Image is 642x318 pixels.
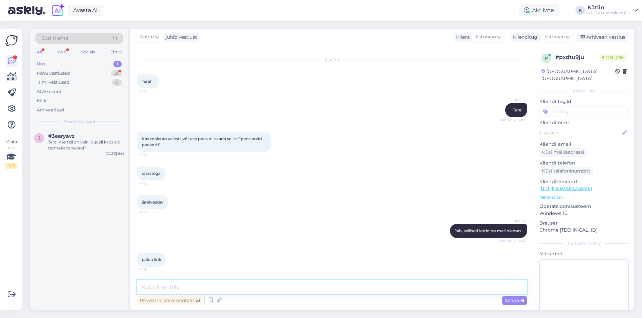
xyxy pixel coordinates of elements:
[137,57,527,63] div: [DATE]
[453,34,470,41] div: Klient
[587,5,631,10] div: Kätlin
[587,10,631,16] div: KPG Kaubanduse OÜ
[455,228,522,233] span: Jah, sellised kotid on meil olemas.
[539,250,629,257] p: Märkmed
[539,220,629,227] p: Brauser
[539,148,587,157] div: Küsi meiliaadressi
[539,98,629,105] p: Kliendi tag'id
[539,160,629,167] p: Kliendi telefon
[51,3,65,17] img: explore-ai
[500,98,525,103] span: Kätlin
[540,129,621,136] input: Lisa nimi
[510,34,539,41] div: Klienditugi
[539,227,629,234] p: Chrome [TECHNICAL_ID]
[587,5,638,16] a: KätlinKPG Kaubanduse OÜ
[505,297,524,303] span: Saada
[539,186,592,192] a: [URL][DOMAIN_NAME]
[68,5,103,16] a: Avasta AI
[37,79,70,86] div: Tiimi vestlused
[48,133,75,139] span: #3earyavz
[5,139,17,169] div: Vaata siia
[139,210,164,215] span: 14:12
[544,33,565,41] span: Estonian
[539,167,593,176] div: Küsi telefoninumbrit
[539,119,629,126] p: Kliendi nimi
[37,97,46,104] div: Kõik
[41,35,68,42] span: Otsi kliente
[64,118,95,124] span: Uued vestlused
[500,219,525,224] span: Kätlin
[37,88,62,95] div: AI Assistent
[539,106,629,116] input: Lisa tag
[113,61,122,67] div: 1
[35,48,43,56] div: All
[519,4,559,16] div: Aktiivne
[539,141,629,148] p: Kliendi email
[56,48,68,56] div: Web
[137,296,202,305] div: Privaatne kommentaar
[112,79,122,86] div: 0
[139,181,164,186] span: 14:12
[539,194,629,200] p: Vaata edasi ...
[539,88,629,94] div: Kliendi info
[163,34,197,41] div: juhib vestlust
[106,151,124,156] div: [DATE] 8:14
[555,53,600,61] div: # pxdtu9ju
[5,34,18,47] img: Askly Logo
[545,56,548,61] span: p
[600,54,627,61] span: Online
[142,136,263,147] span: Kas mäletan valesti, või teie poes oli saada sellist "pensionäri poekotti"
[475,33,496,41] span: Estonian
[38,135,40,140] span: 3
[111,70,122,77] div: 21
[48,139,124,151] div: Tere! Kas teil on veini pudeli kapsleid termokahanevaid?
[539,178,629,185] p: Klienditeekond
[539,240,629,246] div: [PERSON_NAME]
[513,107,522,112] span: Tere!
[500,238,525,243] span: Nähtud ✓ 14:13
[576,33,628,42] div: Arhiveeri vestlus
[80,48,96,56] div: Socials
[575,6,585,15] div: K
[139,152,164,157] span: 14:12
[142,171,160,176] span: ratastega
[37,61,45,67] div: Uus
[541,68,615,82] div: [GEOGRAPHIC_DATA], [GEOGRAPHIC_DATA]
[500,117,525,122] span: Nähtud ✓ 14:12
[5,163,17,169] div: 2 / 3
[539,203,629,210] p: Operatsioonisüsteem
[139,267,164,272] span: 14:13
[37,107,64,113] div: Arhiveeritud
[140,33,154,41] span: Kätlin
[142,200,164,205] span: järelveetav
[142,257,161,262] span: palun link
[539,210,629,217] p: Windows 10
[139,89,164,94] span: 14:12
[37,70,70,77] div: Minu vestlused
[142,79,151,84] span: Tere!
[109,48,123,56] div: Email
